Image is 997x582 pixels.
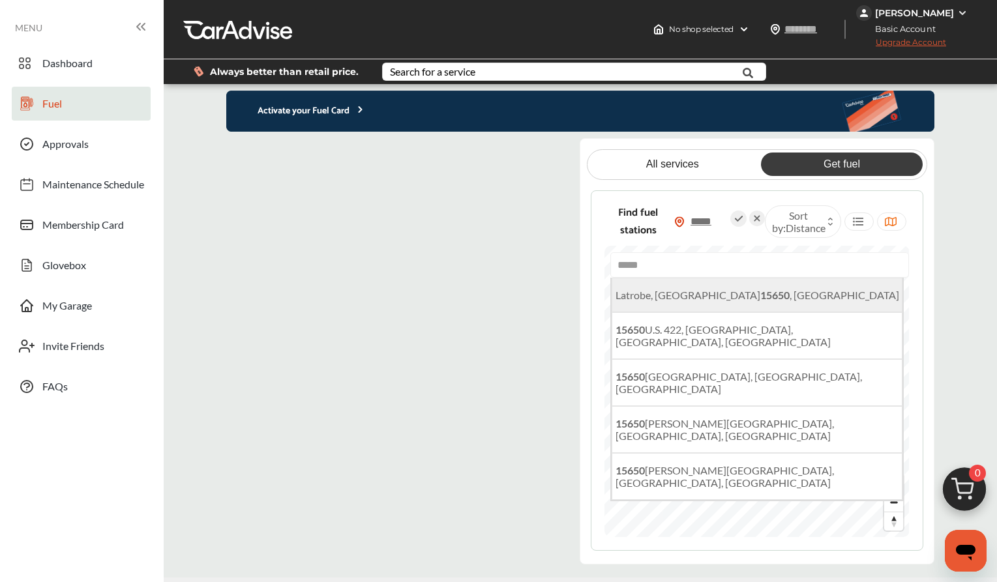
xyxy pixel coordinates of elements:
a: My Garage [12,289,151,323]
span: 0 [969,465,986,482]
img: cart_icon.3d0951e8.svg [933,461,996,524]
a: Maintenance Schedule [12,167,151,201]
a: Glovebox [12,248,151,282]
a: Approvals [12,127,151,161]
b: 15650 [616,417,645,429]
a: FAQs [12,370,151,403]
span: Dashboard [42,57,93,74]
span: Always better than retail price. [210,67,359,76]
span: FAQs [42,380,68,397]
a: Get fuel [761,153,923,176]
span: Membership Card [42,218,124,235]
span: MENU [15,23,42,33]
a: Invite Friends [12,329,151,363]
span: Distance [786,222,826,234]
span: No shop selected [669,24,734,35]
canvas: Map [604,246,909,537]
img: header-divider.bc55588e.svg [844,20,846,39]
span: Latrobe, [GEOGRAPHIC_DATA] , [GEOGRAPHIC_DATA] [616,289,899,301]
span: Maintenance Schedule [42,178,144,195]
img: activate-banner.5eeab9f0af3a0311e5fa.png [841,91,934,132]
img: location_vector.a44bc228.svg [770,24,781,35]
button: Reset bearing to north [884,512,903,531]
div: [PERSON_NAME] [875,7,954,19]
span: U.S. 422, [GEOGRAPHIC_DATA], [GEOGRAPHIC_DATA], [GEOGRAPHIC_DATA] [616,323,831,348]
a: Membership Card [12,208,151,242]
div: Search for a service [390,66,475,77]
span: [GEOGRAPHIC_DATA], [GEOGRAPHIC_DATA], [GEOGRAPHIC_DATA] [616,370,862,395]
img: location_vector_orange.38f05af8.svg [674,216,685,227]
b: 15650 [760,289,790,301]
span: [PERSON_NAME][GEOGRAPHIC_DATA], [GEOGRAPHIC_DATA], [GEOGRAPHIC_DATA] [616,464,834,489]
img: header-down-arrow.9dd2ce7d.svg [739,24,749,35]
span: Fuel [42,97,62,114]
p: Activate your Fuel Card [226,104,366,119]
b: 15650 [616,370,645,383]
b: 15650 [616,323,645,336]
a: All services [591,153,753,176]
a: Dashboard [12,46,151,80]
span: Sort by : [772,209,826,234]
span: Approvals [42,138,89,154]
span: [PERSON_NAME][GEOGRAPHIC_DATA], [GEOGRAPHIC_DATA], [GEOGRAPHIC_DATA] [616,417,834,442]
img: header-home-logo.8d720a4f.svg [653,24,664,35]
img: dollor_label_vector.a70140d1.svg [194,66,203,77]
span: Find fuel stations [607,204,670,239]
iframe: Button to launch messaging window [945,530,987,572]
span: Basic Account [857,22,945,36]
img: WGsFRI8htEPBVLJbROoPRyZpYNWhNONpIPPETTm6eUC0GeLEiAAAAAElFTkSuQmCC [957,8,968,18]
a: Fuel [12,87,151,121]
img: jVpblrzwTbfkPYzPPzSLxeg0AAAAASUVORK5CYII= [856,5,872,21]
span: Invite Friends [42,340,104,356]
b: 15650 [616,464,645,476]
span: Upgrade Account [856,37,946,53]
span: Glovebox [42,259,86,276]
span: My Garage [42,299,92,316]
